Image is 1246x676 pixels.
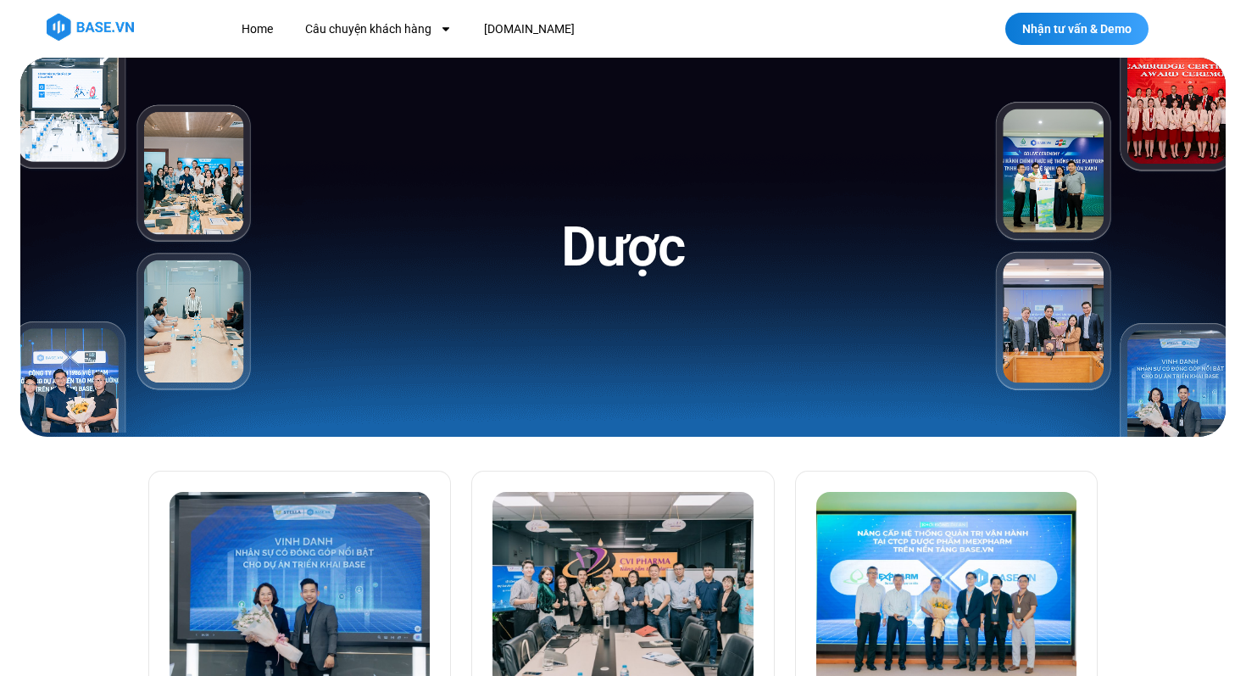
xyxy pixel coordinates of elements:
a: Home [229,14,286,45]
a: [DOMAIN_NAME] [471,14,587,45]
nav: Menu [229,14,886,45]
a: Nhận tư vấn & Demo [1005,13,1149,45]
h1: Dược [561,212,684,282]
span: Nhận tư vấn & Demo [1022,23,1132,35]
a: Câu chuyện khách hàng [292,14,464,45]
